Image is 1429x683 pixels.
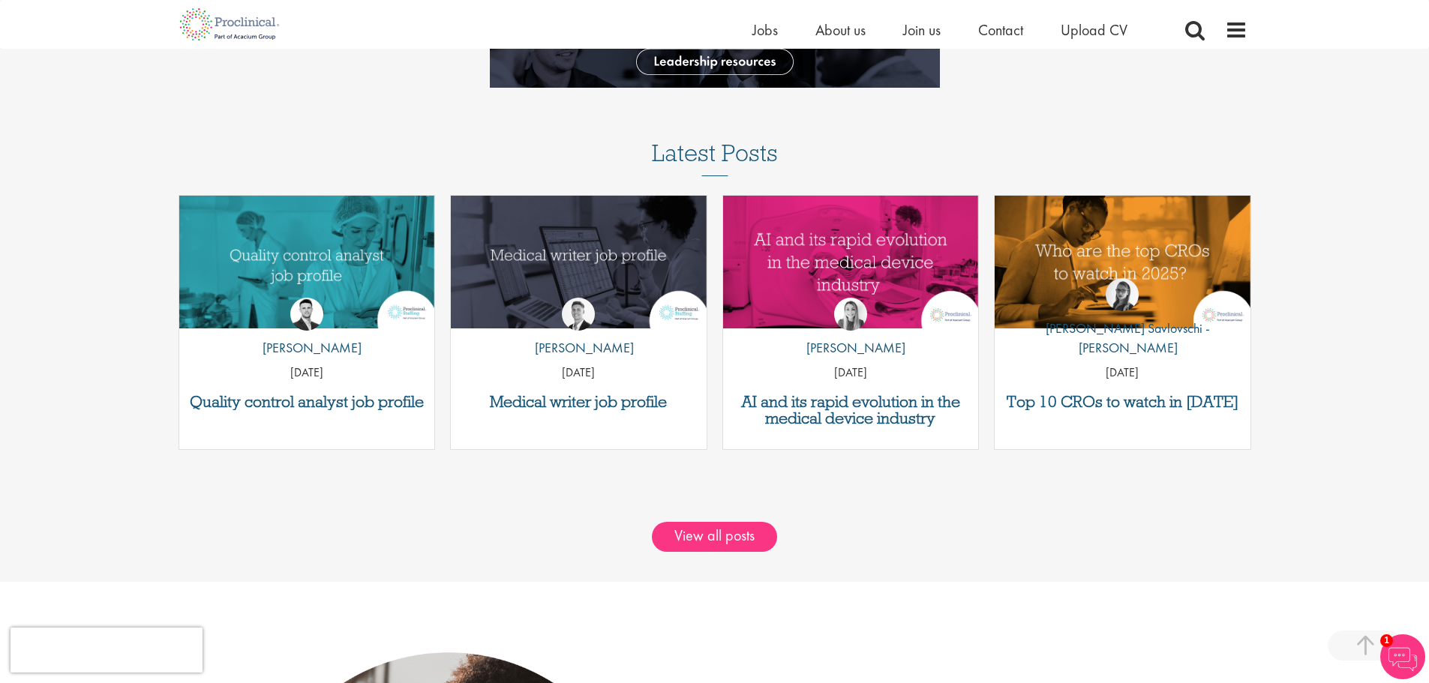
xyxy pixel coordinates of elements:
[995,364,1250,382] p: [DATE]
[11,628,203,673] iframe: reCAPTCHA
[995,319,1250,357] p: [PERSON_NAME] Savlovschi - [PERSON_NAME]
[179,364,435,382] p: [DATE]
[451,196,707,328] a: Link to a post
[1380,634,1425,679] img: Chatbot
[723,196,979,328] img: AI and Its Impact on the Medical Device Industry | Proclinical
[179,196,435,328] img: quality control analyst job profile
[723,196,979,328] a: Link to a post
[251,298,362,365] a: Joshua Godden [PERSON_NAME]
[290,298,323,331] img: Joshua Godden
[524,298,634,365] a: George Watson [PERSON_NAME]
[995,196,1250,328] img: Top 10 CROs 2025 | Proclinical
[179,196,435,328] a: Link to a post
[795,298,905,365] a: Hannah Burke [PERSON_NAME]
[795,338,905,358] p: [PERSON_NAME]
[251,338,362,358] p: [PERSON_NAME]
[562,298,595,331] img: George Watson
[903,20,941,40] a: Join us
[815,20,866,40] a: About us
[995,196,1250,328] a: Link to a post
[451,364,707,382] p: [DATE]
[187,394,428,410] a: Quality control analyst job profile
[458,394,699,410] a: Medical writer job profile
[995,278,1250,364] a: Theodora Savlovschi - Wicks [PERSON_NAME] Savlovschi - [PERSON_NAME]
[1002,394,1243,410] a: Top 10 CROs to watch in [DATE]
[1380,634,1393,647] span: 1
[1106,278,1139,311] img: Theodora Savlovschi - Wicks
[451,196,707,328] img: Medical writer job profile
[723,364,979,382] p: [DATE]
[652,522,777,552] a: View all posts
[978,20,1023,40] a: Contact
[731,394,971,427] a: AI and its rapid evolution in the medical device industry
[752,20,778,40] a: Jobs
[524,338,634,358] p: [PERSON_NAME]
[834,298,867,331] img: Hannah Burke
[1061,20,1127,40] a: Upload CV
[652,140,778,176] h3: Latest Posts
